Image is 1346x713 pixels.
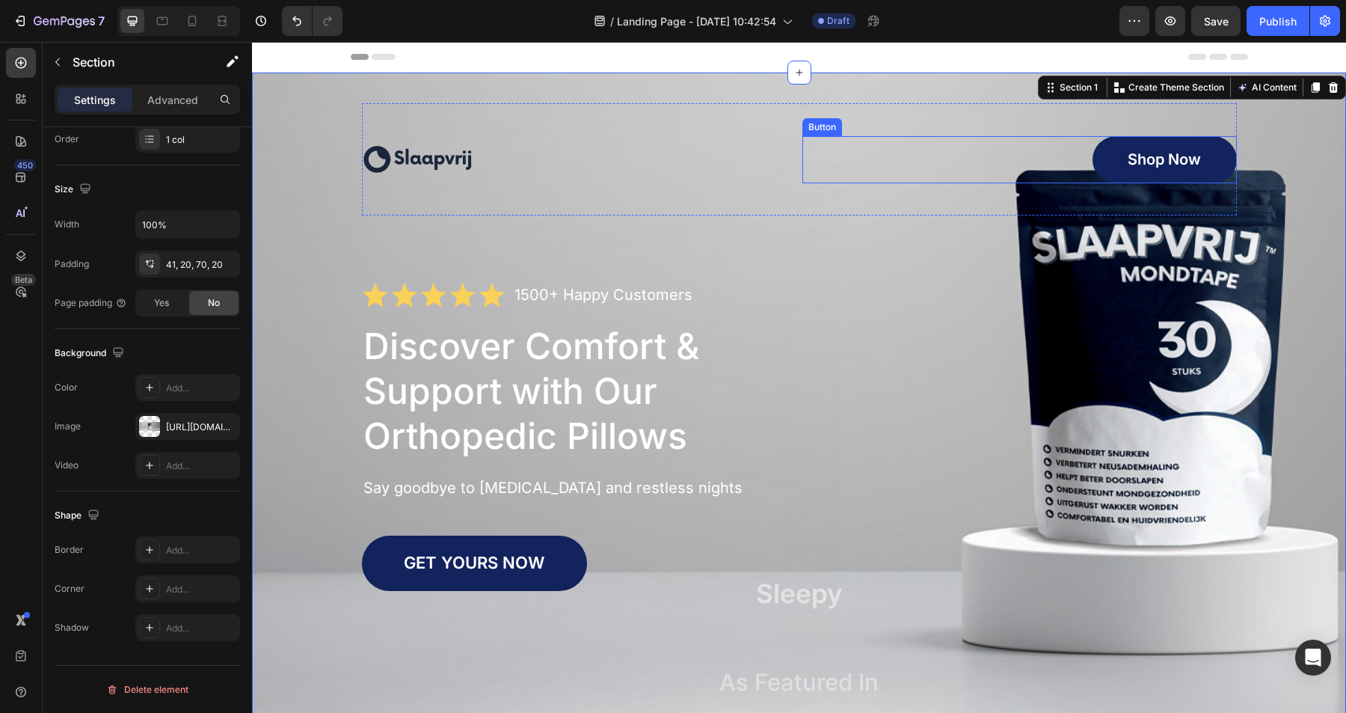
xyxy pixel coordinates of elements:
div: Publish [1259,13,1297,29]
iframe: Design area [252,42,1346,713]
button: Publish [1247,6,1309,36]
div: Corner [55,582,84,596]
div: Add... [166,459,236,473]
p: Advanced [147,92,198,108]
div: Image [55,420,81,433]
button: Save [1191,6,1241,36]
a: GET YOURS NOW [110,494,335,549]
div: Order [55,132,79,146]
a: Shop Now [841,94,985,141]
div: Width [55,218,79,231]
div: 1 col [166,133,236,147]
div: 450 [14,159,36,171]
div: Video [55,459,79,472]
div: Delete element [106,681,188,699]
span: Landing Page - [DATE] 10:42:54 [617,13,776,29]
div: Add... [166,382,236,395]
p: 7 [98,12,105,30]
div: [URL][DOMAIN_NAME] [166,420,236,434]
span: Save [1204,15,1229,28]
div: Background [55,343,127,364]
p: Section [73,53,195,71]
div: Add... [166,583,236,596]
div: Undo/Redo [282,6,342,36]
button: AI Content [982,37,1048,55]
div: Padding [55,257,89,271]
p: Shop Now [876,108,949,127]
button: 7 [6,6,111,36]
div: Size [55,180,94,200]
p: 1500+ Happy Customers [262,244,440,263]
p: Sleepy [111,536,983,569]
p: Settings [74,92,116,108]
span: Yes [154,296,169,310]
span: / [610,13,614,29]
button: Delete element [55,678,240,702]
div: Add... [166,622,236,635]
h1: Discover Comfort & Support with Our Orthopedic Pillows [110,281,580,418]
p: GET YOURS NOW [152,511,292,532]
div: Beta [11,274,36,286]
div: 41, 20, 70, 20 [166,258,236,272]
p: Create Theme Section [876,39,972,52]
div: Add... [166,544,236,557]
div: Shape [55,506,102,526]
span: No [208,296,220,310]
p: Say goodbye to [MEDICAL_DATA] and restless nights [111,437,983,456]
div: Border [55,543,84,557]
div: Page padding [55,296,127,310]
div: Color [55,381,78,394]
div: Open Intercom Messenger [1295,640,1331,676]
div: Section 1 [805,39,849,52]
div: Shadow [55,621,89,634]
span: Draft [827,14,849,28]
div: Button [553,79,587,92]
p: As Featured In [111,626,983,655]
input: Auto [136,211,239,238]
